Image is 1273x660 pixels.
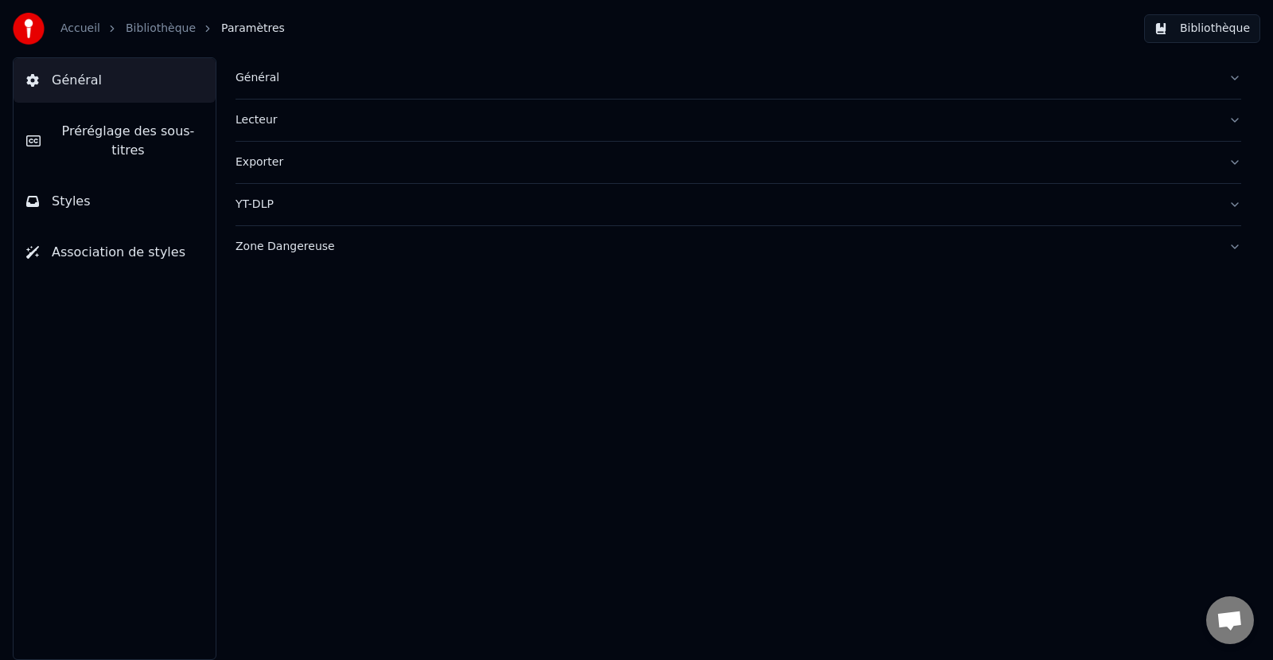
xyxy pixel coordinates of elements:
[60,21,100,37] a: Accueil
[236,239,1216,255] div: Zone Dangereuse
[236,100,1241,141] button: Lecteur
[52,243,185,262] span: Association de styles
[126,21,196,37] a: Bibliothèque
[236,112,1216,128] div: Lecteur
[14,109,216,173] button: Préréglage des sous-titres
[14,230,216,275] button: Association de styles
[52,71,102,90] span: Général
[60,21,285,37] nav: breadcrumb
[14,58,216,103] button: Général
[221,21,285,37] span: Paramètres
[236,70,1216,86] div: Général
[236,154,1216,170] div: Exporter
[1206,596,1254,644] div: Ouvrir le chat
[14,179,216,224] button: Styles
[53,122,203,160] span: Préréglage des sous-titres
[1144,14,1260,43] button: Bibliothèque
[236,142,1241,183] button: Exporter
[236,184,1241,225] button: YT-DLP
[236,226,1241,268] button: Zone Dangereuse
[236,197,1216,213] div: YT-DLP
[13,13,45,45] img: youka
[52,192,91,211] span: Styles
[236,57,1241,99] button: Général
